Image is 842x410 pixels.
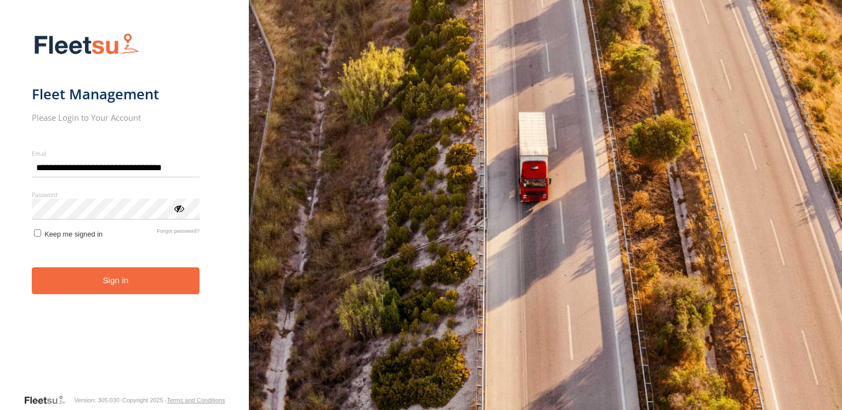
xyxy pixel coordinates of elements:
div: Version: 305.03 [74,397,116,403]
form: main [32,26,218,394]
h2: Please Login to Your Account [32,112,200,123]
span: Keep me signed in [44,230,103,238]
div: © Copyright 2025 - [116,397,225,403]
button: Sign in [32,267,200,294]
label: Password [32,190,200,199]
label: Email [32,149,200,158]
img: Fleetsu [32,31,141,59]
input: Keep me signed in [34,229,41,237]
h1: Fleet Management [32,85,200,103]
a: Terms and Conditions [167,397,225,403]
div: ViewPassword [173,203,184,214]
a: Forgot password? [157,228,200,238]
a: Visit our Website [24,395,74,406]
